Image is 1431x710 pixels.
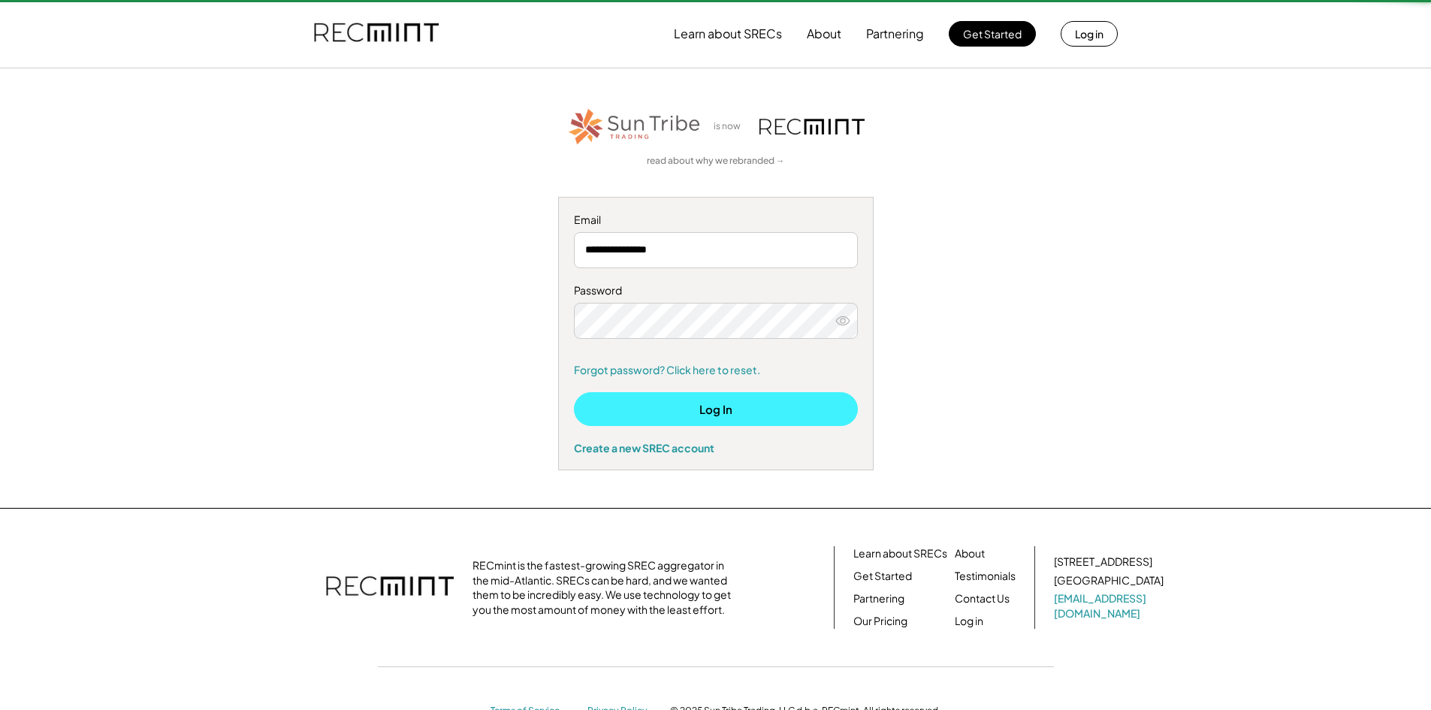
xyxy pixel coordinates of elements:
[674,19,782,49] button: Learn about SRECs
[574,363,858,378] a: Forgot password? Click here to reset.
[949,21,1036,47] button: Get Started
[853,569,912,584] a: Get Started
[759,119,865,134] img: recmint-logotype%403x.png
[710,120,752,133] div: is now
[567,106,702,147] img: STT_Horizontal_Logo%2B-%2BColor.png
[1054,591,1167,621] a: [EMAIL_ADDRESS][DOMAIN_NAME]
[853,614,907,629] a: Our Pricing
[955,569,1016,584] a: Testimonials
[1054,573,1164,588] div: [GEOGRAPHIC_DATA]
[955,614,983,629] a: Log in
[1061,21,1118,47] button: Log in
[574,213,858,228] div: Email
[574,283,858,298] div: Password
[574,441,858,455] div: Create a new SREC account
[1054,554,1152,570] div: [STREET_ADDRESS]
[574,392,858,426] button: Log In
[807,19,841,49] button: About
[853,546,947,561] a: Learn about SRECs
[472,558,739,617] div: RECmint is the fastest-growing SREC aggregator in the mid-Atlantic. SRECs can be hard, and we wan...
[955,546,985,561] a: About
[853,591,904,606] a: Partnering
[866,19,924,49] button: Partnering
[955,591,1010,606] a: Contact Us
[314,8,439,59] img: recmint-logotype%403x.png
[647,155,785,168] a: read about why we rebranded →
[326,561,454,614] img: recmint-logotype%403x.png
